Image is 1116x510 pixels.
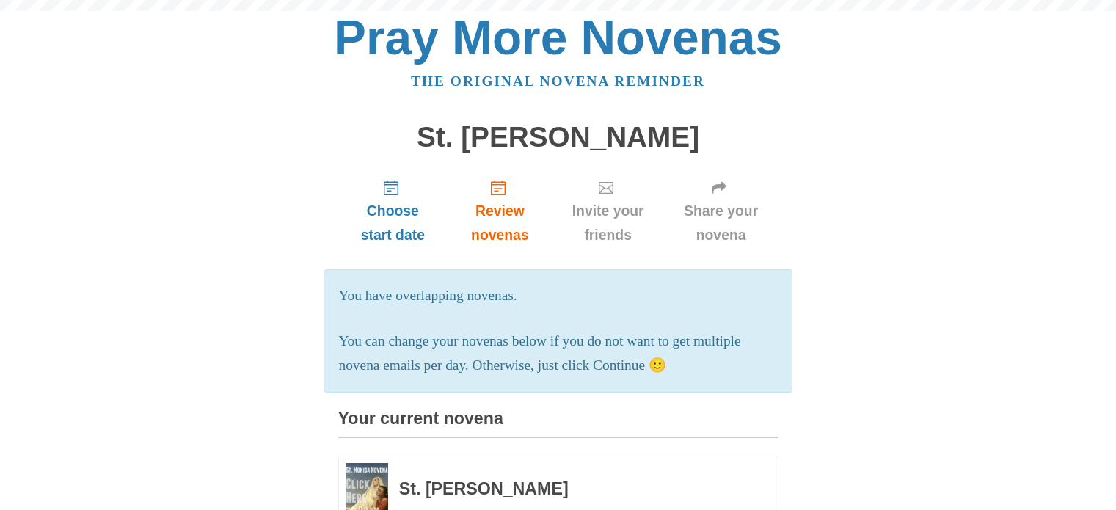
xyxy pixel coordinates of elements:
span: Review novenas [462,199,537,247]
span: Choose start date [353,199,434,247]
a: Pray More Novenas [334,10,782,65]
a: Share your novena [664,167,778,255]
a: Invite your friends [552,167,664,255]
h3: St. [PERSON_NAME] [399,480,738,499]
h1: St. [PERSON_NAME] [338,122,778,153]
a: Choose start date [338,167,448,255]
span: Invite your friends [567,199,649,247]
a: Review novenas [448,167,552,255]
span: Share your novena [679,199,764,247]
p: You have overlapping novenas. [339,284,778,308]
p: You can change your novenas below if you do not want to get multiple novena emails per day. Other... [339,329,778,378]
h3: Your current novena [338,409,778,438]
a: The original novena reminder [411,73,705,89]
